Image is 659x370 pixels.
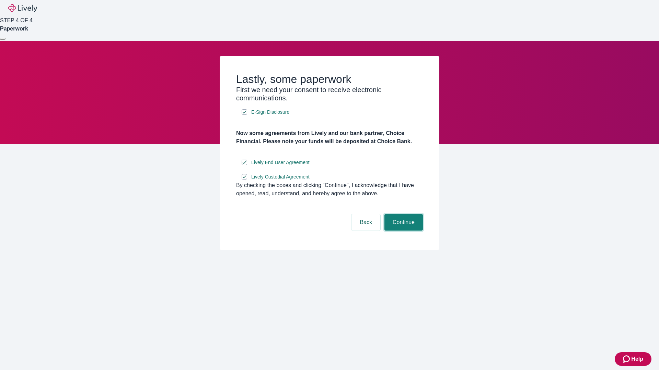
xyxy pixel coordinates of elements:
h2: Lastly, some paperwork [236,73,423,86]
svg: Zendesk support icon [623,355,631,363]
span: Lively Custodial Agreement [251,173,310,181]
a: e-sign disclosure document [250,173,311,181]
span: Help [631,355,643,363]
a: e-sign disclosure document [250,158,311,167]
span: Lively End User Agreement [251,159,310,166]
h3: First we need your consent to receive electronic communications. [236,86,423,102]
button: Back [351,214,380,231]
a: e-sign disclosure document [250,108,291,116]
button: Continue [384,214,423,231]
h4: Now some agreements from Lively and our bank partner, Choice Financial. Please note your funds wi... [236,129,423,146]
span: E-Sign Disclosure [251,109,289,116]
img: Lively [8,4,37,12]
button: Zendesk support iconHelp [615,352,651,366]
div: By checking the boxes and clicking “Continue", I acknowledge that I have opened, read, understand... [236,181,423,198]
